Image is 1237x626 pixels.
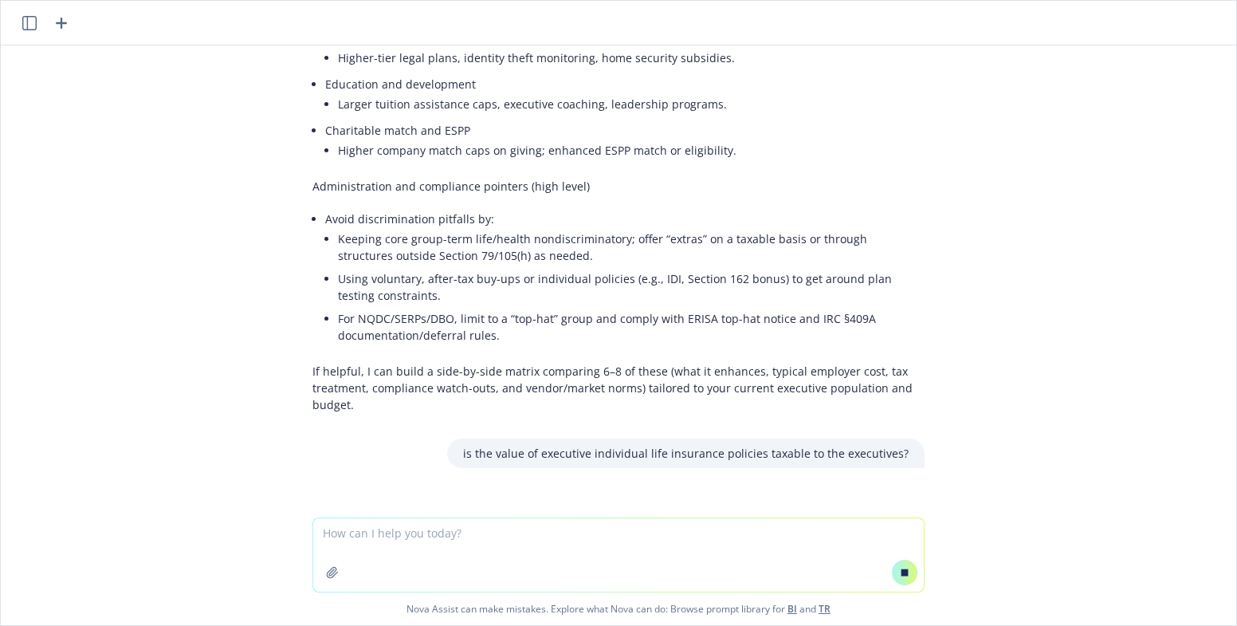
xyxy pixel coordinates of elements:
[325,207,925,350] li: Avoid discrimination pitfalls by:
[325,26,925,73] li: Legal/ID protection and home security
[338,307,925,347] li: For NQDC/SERPs/DBO, limit to a “top-hat” group and comply with ERISA top-hat notice and IRC §409A...
[338,227,925,267] li: Keeping core group-term life/health nondiscriminatory; offer “extras” on a taxable basis or throu...
[338,46,925,69] li: Higher-tier legal plans, identity theft monitoring, home security subsidies.
[312,363,925,413] p: If helpful, I can build a side-by-side matrix comparing 6–8 of these (what it enhances, typical e...
[463,445,909,462] p: is the value of executive individual life insurance policies taxable to the executives?
[819,602,831,616] a: TR
[338,267,925,307] li: Using voluntary, after-tax buy-ups or individual policies (e.g., IDI, Section 162 bonus) to get a...
[338,139,925,162] li: Higher company match caps on giving; enhanced ESPP match or eligibility.
[325,119,925,165] li: Charitable match and ESPP
[325,73,925,119] li: Education and development
[787,602,797,616] a: BI
[7,593,1230,625] span: Nova Assist can make mistakes. Explore what Nova can do: Browse prompt library for and
[312,178,925,195] p: Administration and compliance pointers (high level)
[338,93,925,116] li: Larger tuition assistance caps, executive coaching, leadership programs.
